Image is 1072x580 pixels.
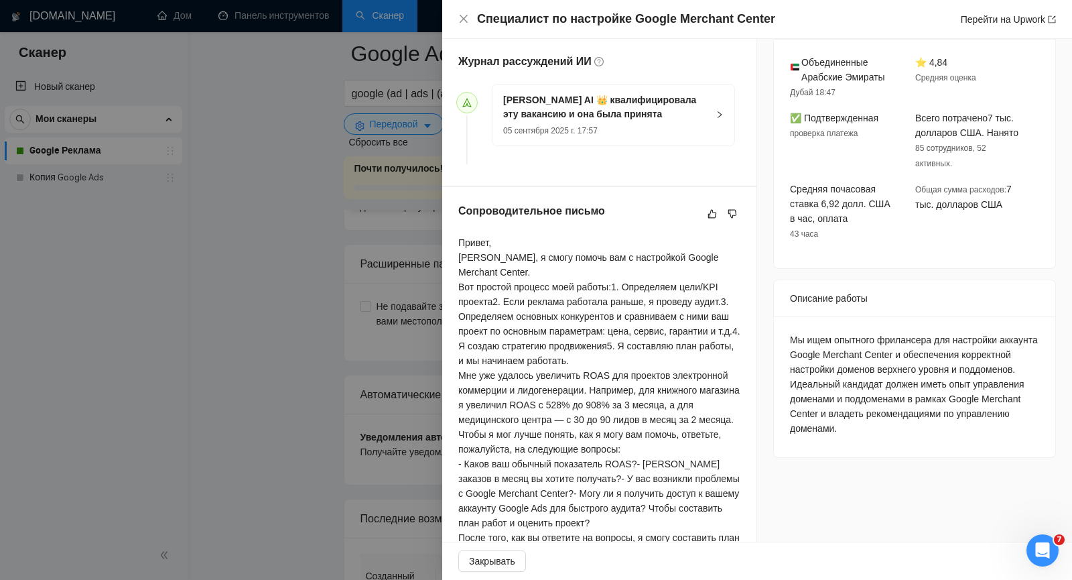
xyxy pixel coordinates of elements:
button: нравиться [704,206,720,222]
font: Мы ищем опытного фрилансера для настройки аккаунта Google Merchant Center и обеспечения корректно... [790,335,1038,434]
span: не нравится [728,209,737,219]
font: - У вас возникли проблемы с Google Merchant Center? [458,473,740,499]
font: - Каков ваш обычный показатель ROAS? [458,459,636,469]
span: закрывать [458,13,469,24]
button: не нравится [724,206,740,222]
span: нравиться [708,209,717,219]
font: - Могу ли я получить доступ к вашему аккаунту Google Ads для быстрого аудита? Чтобы составить пла... [458,488,739,528]
font: - [PERSON_NAME] заказов в месяц вы хотите получать? [458,459,720,484]
font: [PERSON_NAME], я смогу помочь вам с настройкой Google Merchant Center. [458,252,718,278]
font: Специалист по настройке Google Merchant Center [477,12,775,25]
font: Общая сумма расходов: [915,185,1006,194]
font: [PERSON_NAME] AI 👑 квалифицировала эту вакансию и она была принята [503,95,696,119]
button: Закрывать [458,550,526,572]
font: 3. Определяем основных конкурентов и сравниваем с ними ваш проект по основным параметрам: цена, с... [458,296,732,337]
font: 7 тыс. долларов США [915,184,1012,210]
font: 1. Определяем цели/KPI проекта [458,282,718,307]
font: 85 сотрудников, 52 активных. [915,143,986,168]
font: Всего потрачено [915,113,988,123]
font: 7 [1057,535,1062,544]
font: проверка платежа [790,129,858,138]
font: ✅ Подтвержденная [790,113,878,123]
font: Средняя почасовая ставка 6,92 долл. США в час, оплата [790,184,890,224]
font: 5. Я составляю план работы, и мы начинаем работать. [458,341,734,366]
font: Перейти на Upwork [961,14,1045,25]
font: 43 часа [790,229,818,239]
font: 2. Если реклама работала раньше, я проведу аудит. [492,296,720,307]
span: верно [716,111,724,119]
font: Средняя оценка [915,73,976,82]
font: Закрывать [469,556,515,567]
img: 🇦🇪 [791,62,799,72]
button: Закрывать [458,13,469,25]
span: экспорт [1048,15,1056,23]
font: Журнал рассуждений ИИ [458,56,592,67]
font: Сопроводительное письмо [458,205,605,217]
font: Мне уже удалось увеличить ROAS для проектов электронной коммерции и лидогенерации. Например, для ... [458,370,740,425]
font: Описание работы [790,293,868,304]
span: вопрос-круг [594,57,604,66]
font: После того, как вы ответите на вопросы, я смогу составить план работы, и мы сможем его обсудить. [458,532,740,558]
font: Объединенные Арабские Эмираты [801,57,884,82]
font: ⭐ 4,84 [915,57,947,68]
font: Привет, [458,237,491,248]
span: отправлять [462,98,472,107]
a: Перейти на Upworkэкспорт [961,14,1056,25]
font: 05 сентября 2025 г. 17:57 [503,126,598,135]
font: Вот простой процесс моей работы: [458,282,611,292]
font: Чтобы я мог лучше понять, как я могу вам помочь, ответьте, пожалуйста, на следующие вопросы: [458,429,721,455]
iframe: Интерком-чат в режиме реального времени [1026,534,1059,567]
font: 4. Я создаю стратегию продвижения [458,326,740,351]
font: Дубай 18:47 [790,88,835,97]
